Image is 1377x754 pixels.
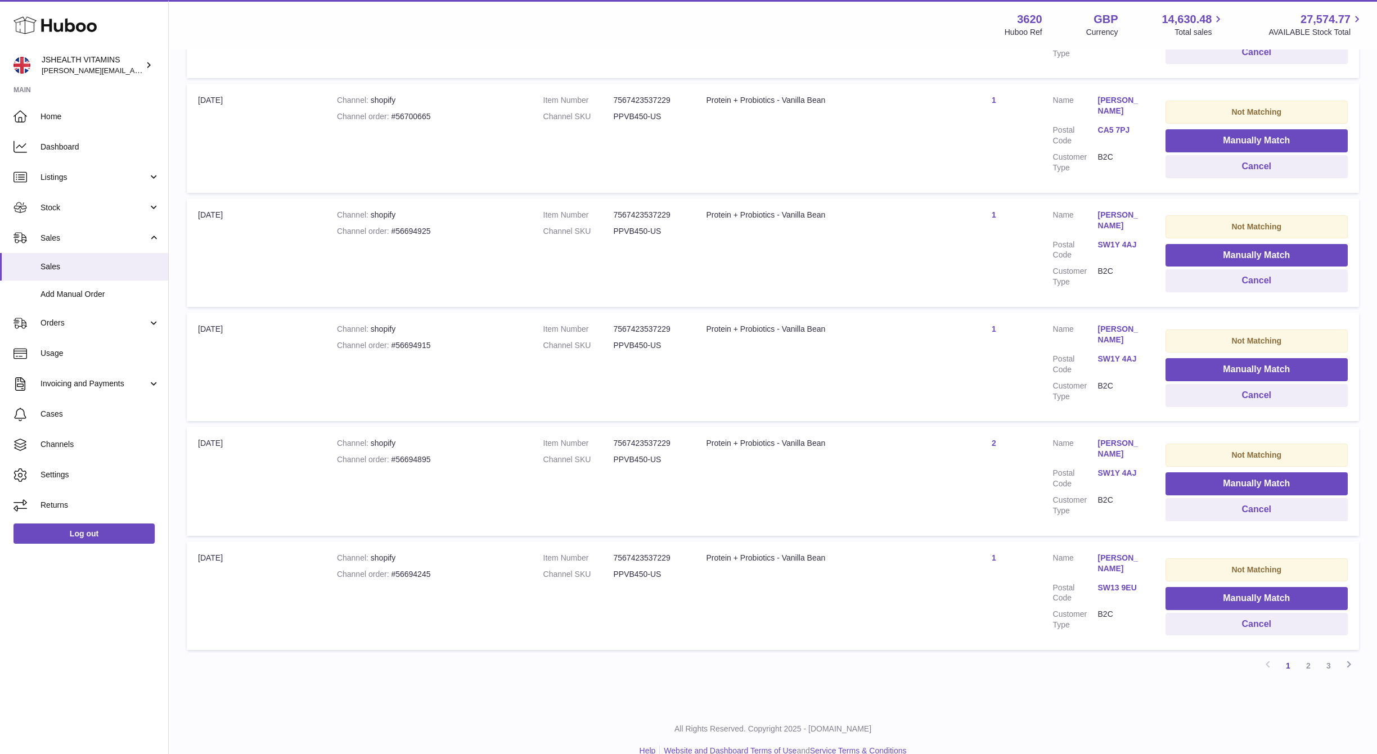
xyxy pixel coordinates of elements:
[40,378,148,389] span: Invoicing and Payments
[337,111,521,122] div: #56700665
[13,57,30,74] img: francesca@jshealthvitamins.com
[337,454,521,465] div: #56694895
[1098,210,1143,231] a: [PERSON_NAME]
[1268,27,1363,38] span: AVAILABLE Stock Total
[337,439,371,448] strong: Channel
[1053,266,1098,287] dt: Customer Type
[337,438,521,449] div: shopify
[187,427,326,535] td: [DATE]
[1093,12,1118,27] strong: GBP
[1053,210,1098,234] dt: Name
[614,569,684,580] dd: PPVB450-US
[543,553,614,563] dt: Item Number
[992,324,996,333] a: 1
[1098,583,1143,593] a: SW13 9EU
[337,455,391,464] strong: Channel order
[337,553,371,562] strong: Channel
[337,227,391,236] strong: Channel order
[1298,656,1318,676] a: 2
[337,95,521,106] div: shopify
[1165,244,1348,267] button: Manually Match
[1231,107,1281,116] strong: Not Matching
[40,439,160,450] span: Channels
[706,210,935,220] div: Protein + Probiotics - Vanilla Bean
[1098,381,1143,402] dd: B2C
[614,324,684,335] dd: 7567423537229
[1165,613,1348,636] button: Cancel
[1098,324,1143,345] a: [PERSON_NAME]
[543,340,614,351] dt: Channel SKU
[1053,381,1098,402] dt: Customer Type
[992,553,996,562] a: 1
[1005,27,1042,38] div: Huboo Ref
[1098,609,1143,630] dd: B2C
[178,724,1368,734] p: All Rights Reserved. Copyright 2025 - [DOMAIN_NAME]
[1231,565,1281,574] strong: Not Matching
[40,409,160,419] span: Cases
[1053,609,1098,630] dt: Customer Type
[1162,12,1212,27] span: 14,630.48
[337,210,521,220] div: shopify
[543,569,614,580] dt: Channel SKU
[337,210,371,219] strong: Channel
[1053,152,1098,173] dt: Customer Type
[543,95,614,106] dt: Item Number
[40,233,148,243] span: Sales
[614,454,684,465] dd: PPVB450-US
[706,438,935,449] div: Protein + Probiotics - Vanilla Bean
[1053,125,1098,146] dt: Postal Code
[337,112,391,121] strong: Channel order
[1098,125,1143,136] a: CA5 7PJ
[1300,12,1351,27] span: 27,574.77
[337,226,521,237] div: #56694925
[40,111,160,122] span: Home
[1231,450,1281,459] strong: Not Matching
[1098,495,1143,516] dd: B2C
[1268,12,1363,38] a: 27,574.77 AVAILABLE Stock Total
[1231,222,1281,231] strong: Not Matching
[1053,495,1098,516] dt: Customer Type
[1053,553,1098,577] dt: Name
[1165,472,1348,495] button: Manually Match
[614,438,684,449] dd: 7567423537229
[614,95,684,106] dd: 7567423537229
[1231,336,1281,345] strong: Not Matching
[1053,468,1098,489] dt: Postal Code
[187,541,326,650] td: [DATE]
[40,348,160,359] span: Usage
[337,341,391,350] strong: Channel order
[187,84,326,192] td: [DATE]
[1098,95,1143,116] a: [PERSON_NAME]
[40,202,148,213] span: Stock
[1098,354,1143,364] a: SW1Y 4AJ
[1165,587,1348,610] button: Manually Match
[42,55,143,76] div: JSHEALTH VITAMINS
[337,570,391,579] strong: Channel order
[337,96,371,105] strong: Channel
[337,324,521,335] div: shopify
[992,439,996,448] a: 2
[543,111,614,122] dt: Channel SKU
[337,569,521,580] div: #56694245
[614,553,684,563] dd: 7567423537229
[1098,152,1143,173] dd: B2C
[40,172,148,183] span: Listings
[1017,12,1042,27] strong: 3620
[1053,438,1098,462] dt: Name
[706,553,935,563] div: Protein + Probiotics - Vanilla Bean
[1174,27,1225,38] span: Total sales
[992,96,996,105] a: 1
[1053,354,1098,375] dt: Postal Code
[1098,266,1143,287] dd: B2C
[187,313,326,421] td: [DATE]
[1098,553,1143,574] a: [PERSON_NAME]
[1053,583,1098,604] dt: Postal Code
[1162,12,1225,38] a: 14,630.48 Total sales
[40,289,160,300] span: Add Manual Order
[1053,95,1098,119] dt: Name
[543,438,614,449] dt: Item Number
[543,210,614,220] dt: Item Number
[1165,269,1348,292] button: Cancel
[337,340,521,351] div: #56694915
[1053,240,1098,261] dt: Postal Code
